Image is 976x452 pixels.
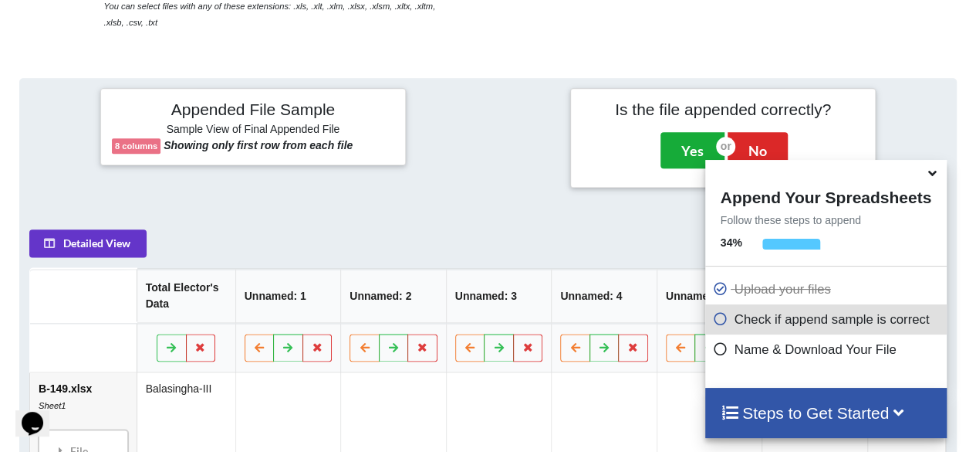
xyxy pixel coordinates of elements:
[713,280,943,299] p: Upload your files
[705,212,947,228] p: Follow these steps to append
[29,229,147,257] button: Detailed View
[721,236,742,249] b: 34 %
[713,310,943,329] p: Check if append sample is correct
[713,340,943,359] p: Name & Download Your File
[552,269,657,323] th: Unnamed: 4
[341,269,447,323] th: Unnamed: 2
[115,141,157,151] b: 8 columns
[728,132,788,168] button: No
[15,390,65,437] iframe: chat widget
[137,269,235,323] th: Total Elector's Data
[104,2,436,27] i: You can select files with any of these extensions: .xls, .xlt, .xlm, .xlsx, .xlsm, .xltx, .xltm, ...
[721,403,931,423] h4: Steps to Get Started
[446,269,552,323] th: Unnamed: 3
[582,100,864,119] h4: Is the file appended correctly?
[235,269,341,323] th: Unnamed: 1
[112,100,394,121] h4: Appended File Sample
[660,132,724,168] button: Yes
[112,123,394,138] h6: Sample View of Final Appended File
[657,269,762,323] th: Unnamed: 5
[705,184,947,207] h4: Append Your Spreadsheets
[164,139,353,151] b: Showing only first row from each file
